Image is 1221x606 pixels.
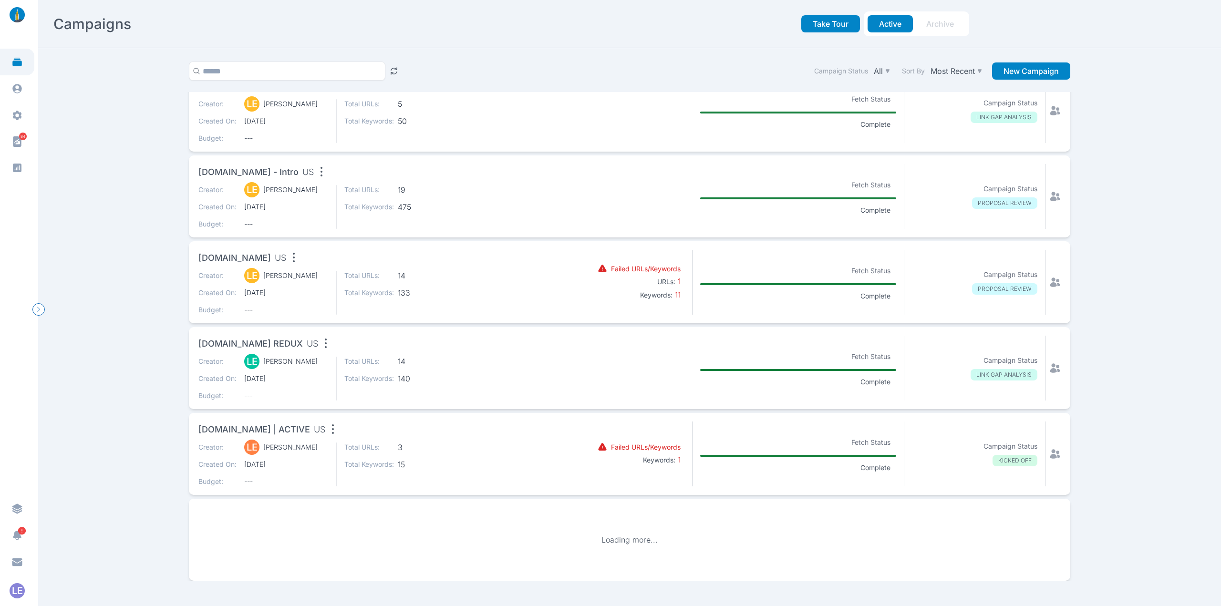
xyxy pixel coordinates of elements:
p: PROPOSAL REVIEW [972,197,1037,209]
p: Creator: [198,99,237,109]
p: Campaign Status [983,98,1037,108]
span: [DATE] [244,116,328,126]
p: Complete [855,377,896,387]
button: New Campaign [992,62,1070,80]
p: Created On: [198,288,237,298]
label: Campaign Status [814,66,868,76]
p: [PERSON_NAME] [263,185,318,195]
div: LE [244,268,259,283]
span: 140 [398,374,447,383]
span: 475 [398,202,447,212]
p: Failed URLs/Keywords [611,442,681,452]
p: Total URLs: [344,357,394,366]
p: Created On: [198,374,237,383]
p: Campaign Status [983,184,1037,194]
img: linklaunch_small.2ae18699.png [6,7,29,22]
span: --- [244,219,328,229]
p: Total URLs: [344,442,394,452]
p: KICKED OFF [993,455,1037,466]
p: Budget: [198,477,237,486]
span: --- [244,477,328,486]
p: PROPOSAL REVIEW [972,283,1037,295]
b: URLs: [657,277,675,286]
p: Fetch Status [846,92,896,106]
p: Budget: [198,219,237,229]
span: [DATE] [244,288,328,298]
p: Creator: [198,185,237,195]
p: Complete [855,463,896,472]
span: 11 [673,290,681,299]
span: --- [244,305,328,315]
p: Campaign Status [983,270,1037,279]
span: 3 [398,442,447,452]
p: Created On: [198,460,237,469]
p: [PERSON_NAME] [263,99,318,109]
p: All [874,66,883,76]
span: 19 [398,185,447,195]
span: [DATE] [244,460,328,469]
p: Total Keywords: [344,374,394,383]
b: Keywords: [643,456,675,464]
span: US [302,165,314,179]
p: [PERSON_NAME] [263,271,318,280]
p: Complete [855,205,896,215]
p: Total URLs: [344,99,394,109]
p: Campaign Status [983,356,1037,365]
p: Failed URLs/Keywords [611,264,681,274]
span: US [314,423,325,436]
p: Total Keywords: [344,116,394,126]
p: Created On: [198,202,237,212]
span: US [275,251,286,265]
p: Total Keywords: [344,460,394,469]
p: Creator: [198,357,237,366]
p: Complete [855,120,896,129]
p: Loading more... [198,535,1061,544]
p: Created On: [198,116,237,126]
h2: Campaigns [53,15,131,32]
div: LE [244,354,259,369]
p: Creator: [198,442,237,452]
p: Total URLs: [344,185,394,195]
span: 5 [398,99,447,109]
button: All [872,64,892,78]
span: [DOMAIN_NAME] - Intro [198,165,299,179]
p: LINK GAP ANALYSIS [971,369,1037,380]
p: Budget: [198,305,237,315]
span: 14 [398,271,447,280]
p: Fetch Status [846,264,896,277]
span: [DOMAIN_NAME] | ACTIVE [198,423,310,436]
button: Take Tour [801,15,860,32]
p: Total Keywords: [344,288,394,298]
p: Most Recent [931,66,975,76]
span: 84 [19,133,27,140]
span: 14 [398,357,447,366]
span: 1 [675,277,681,286]
b: Keywords: [640,291,673,299]
button: Archive [915,15,965,32]
p: Complete [855,291,896,301]
p: [PERSON_NAME] [263,442,318,452]
p: Fetch Status [846,436,896,449]
span: --- [244,134,328,143]
p: Creator: [198,271,237,280]
p: Budget: [198,134,237,143]
div: LE [244,182,259,197]
label: Sort By [902,66,925,76]
p: [PERSON_NAME] [263,357,318,366]
span: 1 [675,455,681,464]
button: Active [868,15,913,32]
span: [DOMAIN_NAME] REDUX [198,337,303,350]
p: Budget: [198,391,237,401]
p: LINK GAP ANALYSIS [971,112,1037,123]
span: 133 [398,288,447,298]
span: [DOMAIN_NAME] [198,251,271,265]
button: Most Recent [929,64,984,78]
span: 15 [398,460,447,469]
span: [DATE] [244,374,328,383]
p: Fetch Status [846,350,896,363]
span: [DATE] [244,202,328,212]
p: Total URLs: [344,271,394,280]
span: 50 [398,116,447,126]
div: LE [244,440,259,455]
